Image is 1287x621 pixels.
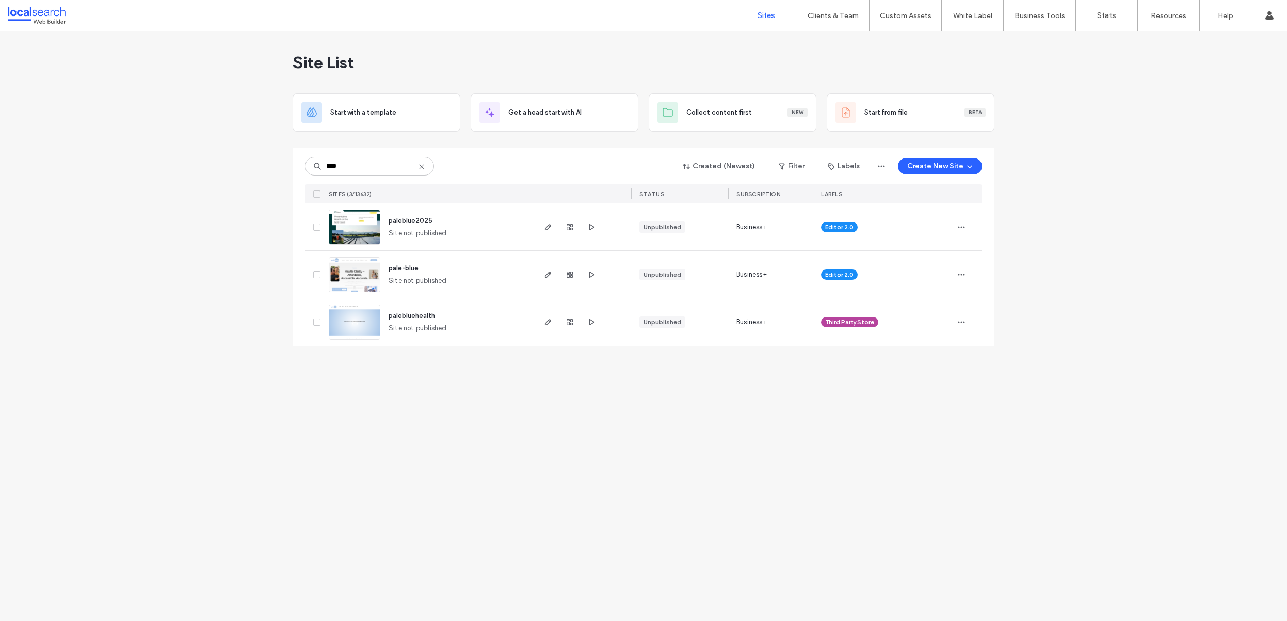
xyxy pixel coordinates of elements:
[898,158,982,174] button: Create New Site
[819,158,869,174] button: Labels
[389,312,435,320] a: palebluehealth
[644,270,681,279] div: Unpublished
[649,93,816,132] div: Collect content firstNew
[1218,11,1233,20] label: Help
[389,228,447,238] span: Site not published
[808,11,859,20] label: Clients & Team
[389,323,447,333] span: Site not published
[736,269,767,280] span: Business+
[825,270,854,279] span: Editor 2.0
[686,107,752,118] span: Collect content first
[880,11,931,20] label: Custom Assets
[293,93,460,132] div: Start with a template
[736,190,780,198] span: SUBSCRIPTION
[825,317,874,327] span: Third Party Store
[1097,11,1116,20] label: Stats
[389,276,447,286] span: Site not published
[827,93,994,132] div: Start from fileBeta
[821,190,842,198] span: LABELS
[1015,11,1065,20] label: Business Tools
[293,52,354,73] span: Site List
[736,317,767,327] span: Business+
[644,222,681,232] div: Unpublished
[758,11,775,20] label: Sites
[953,11,992,20] label: White Label
[736,222,767,232] span: Business+
[329,190,372,198] span: SITES (3/13632)
[330,107,396,118] span: Start with a template
[864,107,908,118] span: Start from file
[787,108,808,117] div: New
[825,222,854,232] span: Editor 2.0
[508,107,582,118] span: Get a head start with AI
[644,317,681,327] div: Unpublished
[674,158,764,174] button: Created (Newest)
[389,217,432,225] a: paleblue2025
[1151,11,1186,20] label: Resources
[964,108,986,117] div: Beta
[768,158,815,174] button: Filter
[639,190,664,198] span: STATUS
[389,264,419,272] a: pale-blue
[471,93,638,132] div: Get a head start with AI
